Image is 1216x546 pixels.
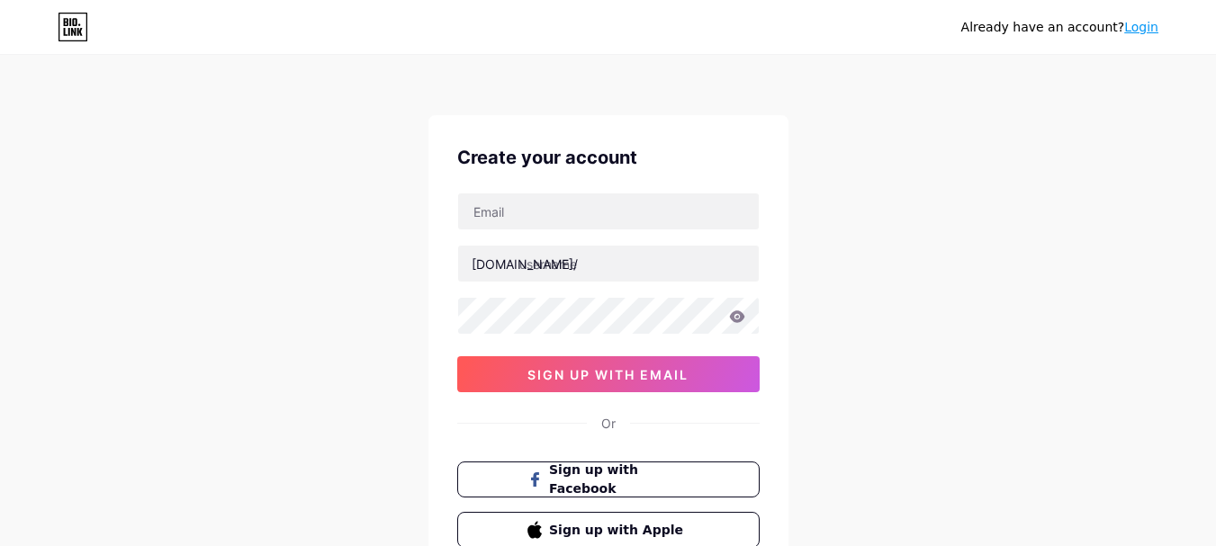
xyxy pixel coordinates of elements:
[549,521,689,540] span: Sign up with Apple
[472,255,578,273] div: [DOMAIN_NAME]/
[601,414,616,433] div: Or
[457,356,760,392] button: sign up with email
[458,193,759,229] input: Email
[457,461,760,497] button: Sign up with Facebook
[458,246,759,282] input: username
[549,461,689,498] span: Sign up with Facebook
[457,144,760,171] div: Create your account
[1124,20,1158,34] a: Login
[527,367,689,382] span: sign up with email
[961,18,1158,37] div: Already have an account?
